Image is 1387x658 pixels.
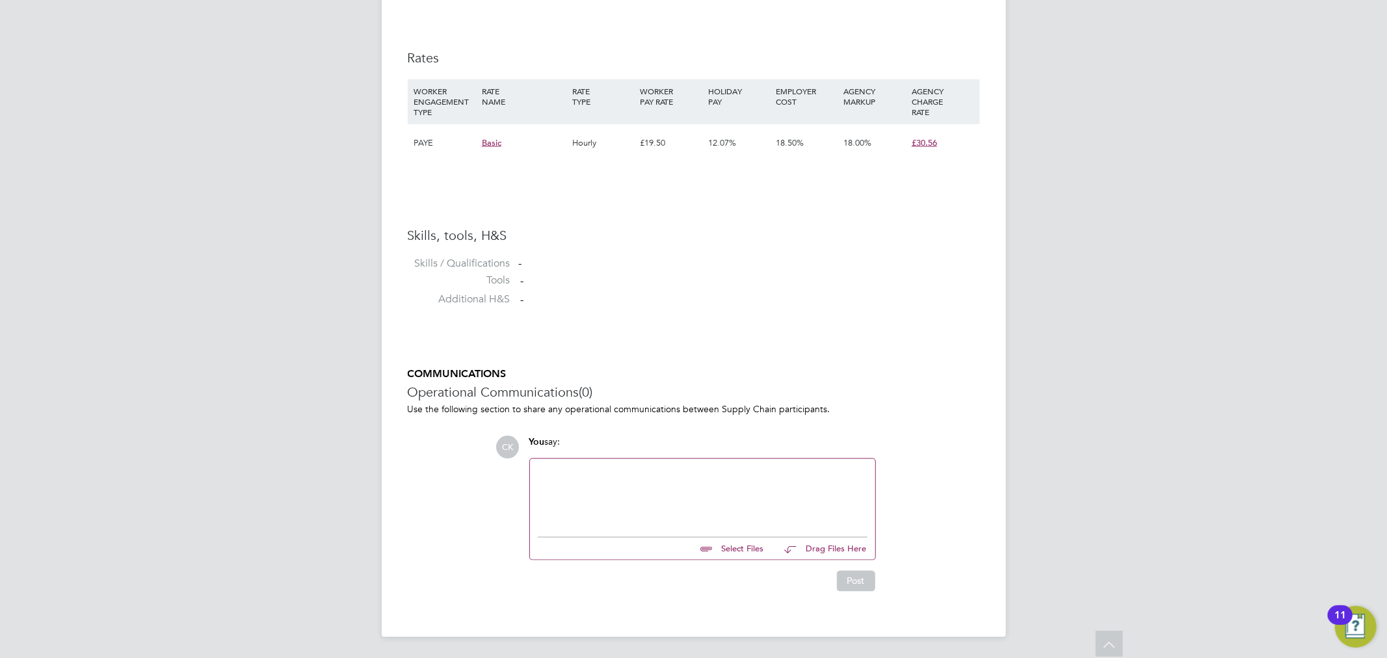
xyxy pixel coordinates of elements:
[529,436,545,447] span: You
[637,79,704,113] div: WORKER PAY RATE
[844,137,872,148] span: 18.00%
[408,49,980,66] h3: Rates
[521,274,524,287] span: -
[579,384,593,401] span: (0)
[776,137,804,148] span: 18.50%
[529,436,876,458] div: say:
[569,124,637,162] div: Hourly
[841,79,908,113] div: AGENCY MARKUP
[1335,606,1377,648] button: Open Resource Center, 11 new notifications
[908,79,976,124] div: AGENCY CHARGE RATE
[708,137,736,148] span: 12.07%
[408,293,510,306] label: Additional H&S
[411,124,479,162] div: PAYE
[408,257,510,270] label: Skills / Qualifications
[411,79,479,124] div: WORKER ENGAGEMENT TYPE
[497,436,520,458] span: CK
[912,137,937,148] span: £30.56
[408,384,980,401] h3: Operational Communications
[1334,615,1346,632] div: 11
[479,79,569,113] div: RATE NAME
[637,124,704,162] div: £19.50
[705,79,773,113] div: HOLIDAY PAY
[408,274,510,287] label: Tools
[837,571,875,592] button: Post
[408,403,980,415] p: Use the following section to share any operational communications between Supply Chain participants.
[774,536,867,563] button: Drag Files Here
[519,257,980,270] div: -
[408,367,980,381] h5: COMMUNICATIONS
[482,137,501,148] span: Basic
[773,79,840,113] div: EMPLOYER COST
[408,227,980,244] h3: Skills, tools, H&S
[569,79,637,113] div: RATE TYPE
[521,293,524,306] span: -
